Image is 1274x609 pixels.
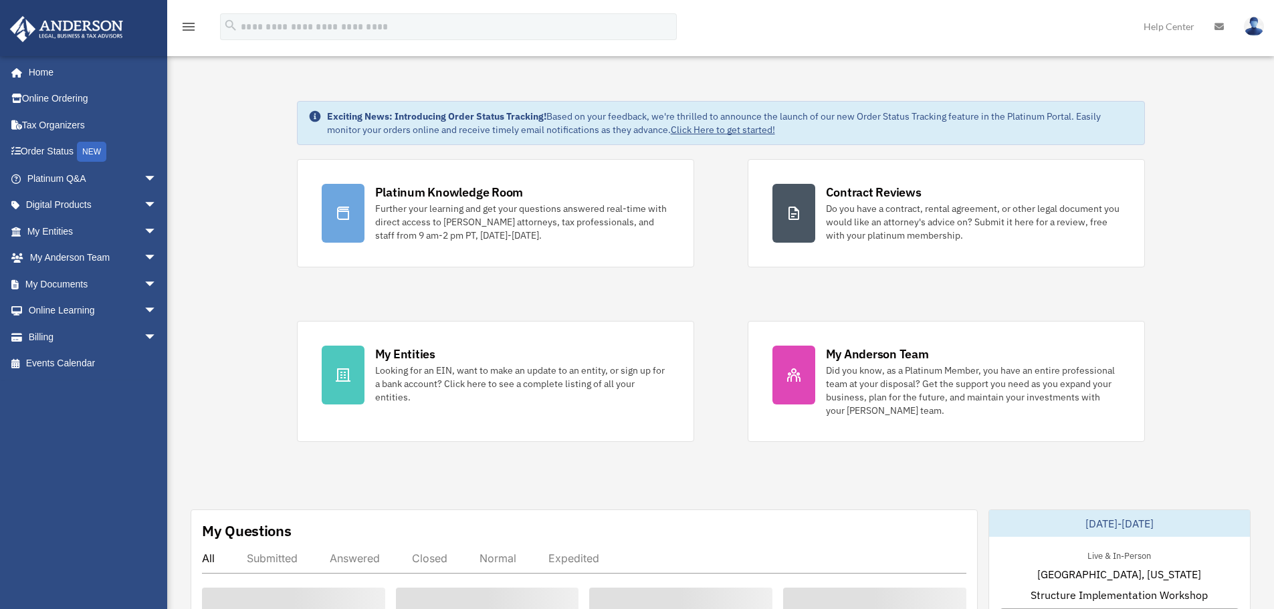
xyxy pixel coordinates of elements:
a: menu [181,23,197,35]
div: My Entities [375,346,435,362]
div: Expedited [548,552,599,565]
div: My Questions [202,521,292,541]
div: Based on your feedback, we're thrilled to announce the launch of our new Order Status Tracking fe... [327,110,1134,136]
span: Structure Implementation Workshop [1031,587,1208,603]
a: Tax Organizers [9,112,177,138]
a: My Entities Looking for an EIN, want to make an update to an entity, or sign up for a bank accoun... [297,321,694,442]
img: Anderson Advisors Platinum Portal [6,16,127,42]
a: Click Here to get started! [671,124,775,136]
a: My Anderson Teamarrow_drop_down [9,245,177,271]
div: NEW [77,142,106,162]
div: [DATE]-[DATE] [989,510,1250,537]
div: Did you know, as a Platinum Member, you have an entire professional team at your disposal? Get th... [826,364,1120,417]
span: arrow_drop_down [144,192,171,219]
span: [GEOGRAPHIC_DATA], [US_STATE] [1037,566,1201,582]
a: Online Ordering [9,86,177,112]
i: menu [181,19,197,35]
span: arrow_drop_down [144,218,171,245]
a: My Entitiesarrow_drop_down [9,218,177,245]
a: Online Learningarrow_drop_down [9,297,177,324]
a: Platinum Q&Aarrow_drop_down [9,165,177,192]
a: My Anderson Team Did you know, as a Platinum Member, you have an entire professional team at your... [748,321,1145,442]
div: Submitted [247,552,298,565]
div: Do you have a contract, rental agreement, or other legal document you would like an attorney's ad... [826,202,1120,242]
div: Answered [330,552,380,565]
a: My Documentsarrow_drop_down [9,271,177,297]
div: Looking for an EIN, want to make an update to an entity, or sign up for a bank account? Click her... [375,364,669,404]
a: Billingarrow_drop_down [9,324,177,350]
img: User Pic [1244,17,1264,36]
a: Platinum Knowledge Room Further your learning and get your questions answered real-time with dire... [297,159,694,267]
a: Order StatusNEW [9,138,177,166]
a: Home [9,59,171,86]
a: Digital Productsarrow_drop_down [9,192,177,219]
div: Further your learning and get your questions answered real-time with direct access to [PERSON_NAM... [375,202,669,242]
div: Closed [412,552,447,565]
strong: Exciting News: Introducing Order Status Tracking! [327,110,546,122]
div: Platinum Knowledge Room [375,184,524,201]
i: search [223,18,238,33]
div: All [202,552,215,565]
div: Normal [480,552,516,565]
span: arrow_drop_down [144,245,171,272]
span: arrow_drop_down [144,271,171,298]
div: Contract Reviews [826,184,922,201]
a: Contract Reviews Do you have a contract, rental agreement, or other legal document you would like... [748,159,1145,267]
div: My Anderson Team [826,346,929,362]
span: arrow_drop_down [144,324,171,351]
span: arrow_drop_down [144,165,171,193]
a: Events Calendar [9,350,177,377]
div: Live & In-Person [1077,547,1162,562]
span: arrow_drop_down [144,297,171,325]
